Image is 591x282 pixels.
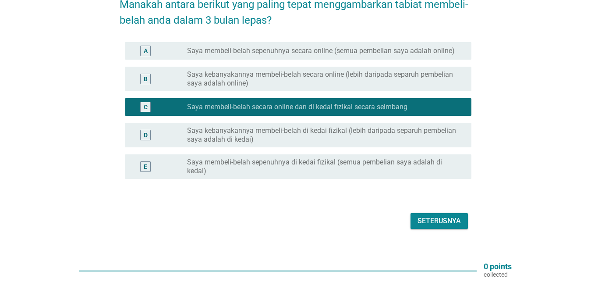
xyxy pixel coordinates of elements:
label: Saya membeli-belah sepenuhnya di kedai fizikal (semua pembelian saya adalah di kedai) [187,158,457,175]
p: 0 points [484,263,512,271]
button: Seterusnya [411,213,468,229]
p: collected [484,271,512,278]
div: E [144,162,147,171]
div: Seterusnya [418,216,461,226]
label: Saya kebanyakannya membeli-belah di kedai fizikal (lebih daripada separuh pembelian saya adalah d... [187,126,457,144]
label: Saya kebanyakannya membeli-belah secara online (lebih daripada separuh pembelian saya adalah online) [187,70,457,88]
label: Saya membeli-belah sepenuhnya secara online (semua pembelian saya adalah online) [187,46,455,55]
div: B [144,75,148,84]
div: A [144,46,148,56]
div: D [144,131,148,140]
div: C [144,103,148,112]
label: Saya membeli-belah secara online dan di kedai fizikal secara seimbang [187,103,407,111]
